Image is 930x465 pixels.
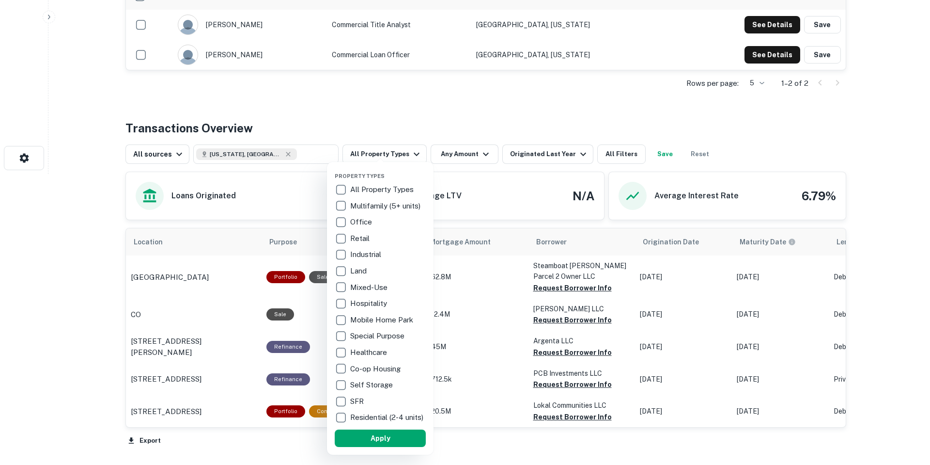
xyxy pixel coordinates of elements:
[350,396,366,407] p: SFR
[350,249,383,260] p: Industrial
[350,314,415,326] p: Mobile Home Park
[882,387,930,434] iframe: Chat Widget
[350,412,425,423] p: Residential (2-4 units)
[350,200,422,212] p: Multifamily (5+ units)
[350,233,372,244] p: Retail
[350,347,389,358] p: Healthcare
[350,298,389,309] p: Hospitality
[350,184,416,195] p: All Property Types
[350,330,406,342] p: Special Purpose
[350,363,403,375] p: Co-op Housing
[350,265,369,277] p: Land
[350,379,395,391] p: Self Storage
[335,430,426,447] button: Apply
[350,282,389,293] p: Mixed-Use
[350,216,374,228] p: Office
[335,173,385,179] span: Property Types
